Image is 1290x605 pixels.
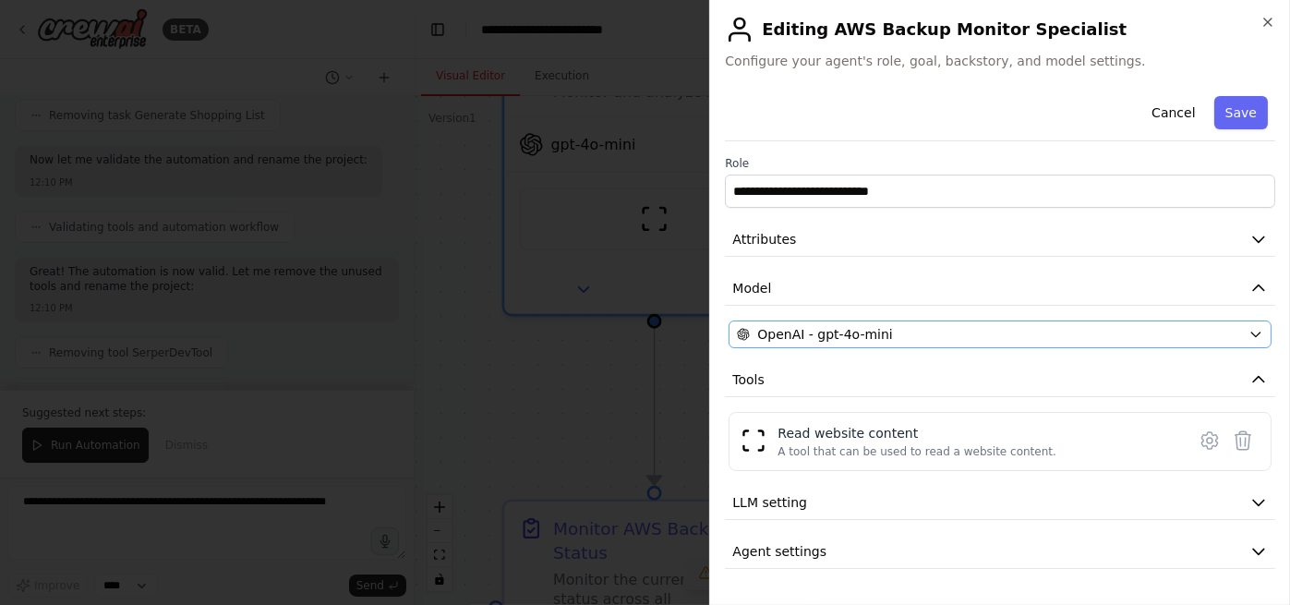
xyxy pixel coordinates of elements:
[741,428,766,454] img: ScrapeWebsiteTool
[757,325,892,344] span: OpenAI - gpt-4o-mini
[725,363,1275,397] button: Tools
[725,156,1275,171] label: Role
[732,279,771,297] span: Model
[725,52,1275,70] span: Configure your agent's role, goal, backstory, and model settings.
[1226,424,1260,457] button: Delete tool
[1193,424,1226,457] button: Configure tool
[725,486,1275,520] button: LLM setting
[778,424,1056,442] div: Read website content
[725,15,1275,44] h2: Editing AWS Backup Monitor Specialist
[729,321,1272,348] button: OpenAI - gpt-4o-mini
[725,535,1275,569] button: Agent settings
[1214,96,1268,129] button: Save
[732,370,765,389] span: Tools
[725,223,1275,257] button: Attributes
[778,444,1056,459] div: A tool that can be used to read a website content.
[732,493,807,512] span: LLM setting
[725,272,1275,306] button: Model
[1140,96,1206,129] button: Cancel
[732,542,826,561] span: Agent settings
[732,230,796,248] span: Attributes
